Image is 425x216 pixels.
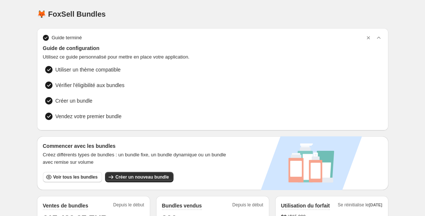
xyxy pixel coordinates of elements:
h1: 🦊 FoxSell Bundles [37,10,106,19]
span: Depuis le début [232,202,263,210]
span: Depuis le début [113,202,144,210]
h2: Utilisation du forfait [281,202,330,209]
span: Créez différents types de bundles : un bundle fixe, un bundle dynamique ou un bundle avec remise ... [43,151,236,166]
span: Utiliser un thème compatible [55,66,121,73]
button: Voir tous les bundles [43,172,102,182]
span: Se réinitialise le [338,202,382,210]
span: Vérifier l'éligibilité aux bundles [55,82,125,89]
span: [DATE] [369,203,382,207]
span: Utilisez ce guide personnalisé pour mettre en place votre application. [43,53,382,61]
h2: Ventes de bundles [43,202,88,209]
h2: Bundles vendus [162,202,202,209]
span: Vendez votre premier bundle [55,113,122,120]
span: Créer un nouveau bundle [115,174,169,180]
span: Guide terminé [52,34,82,41]
span: Voir tous les bundles [53,174,98,180]
span: Créer un bundle [55,97,92,104]
h3: Commencer avec les bundles [43,142,236,150]
button: Créer un nouveau bundle [105,172,173,182]
span: Guide de configuration [43,44,382,52]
